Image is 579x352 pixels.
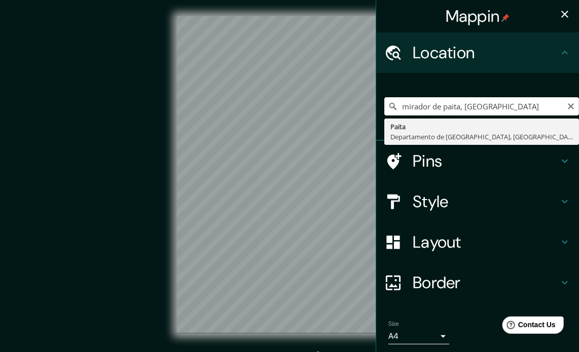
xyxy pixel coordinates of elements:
h4: Border [413,272,559,293]
div: Pins [376,141,579,181]
h4: Style [413,191,559,212]
h4: Location [413,43,559,63]
iframe: Help widget launcher [489,312,568,341]
h4: Layout [413,232,559,252]
div: Border [376,262,579,303]
div: Departamento de [GEOGRAPHIC_DATA], [GEOGRAPHIC_DATA] [390,132,573,142]
img: pin-icon.png [501,14,510,22]
div: Layout [376,222,579,262]
canvas: Map [177,16,402,333]
div: Style [376,181,579,222]
h4: Mappin [446,6,510,26]
button: Clear [567,101,575,110]
div: Paita [390,122,573,132]
h4: Pins [413,151,559,171]
label: Size [388,320,399,328]
div: A4 [388,328,449,344]
div: Location [376,32,579,73]
input: Pick your city or area [384,97,579,115]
